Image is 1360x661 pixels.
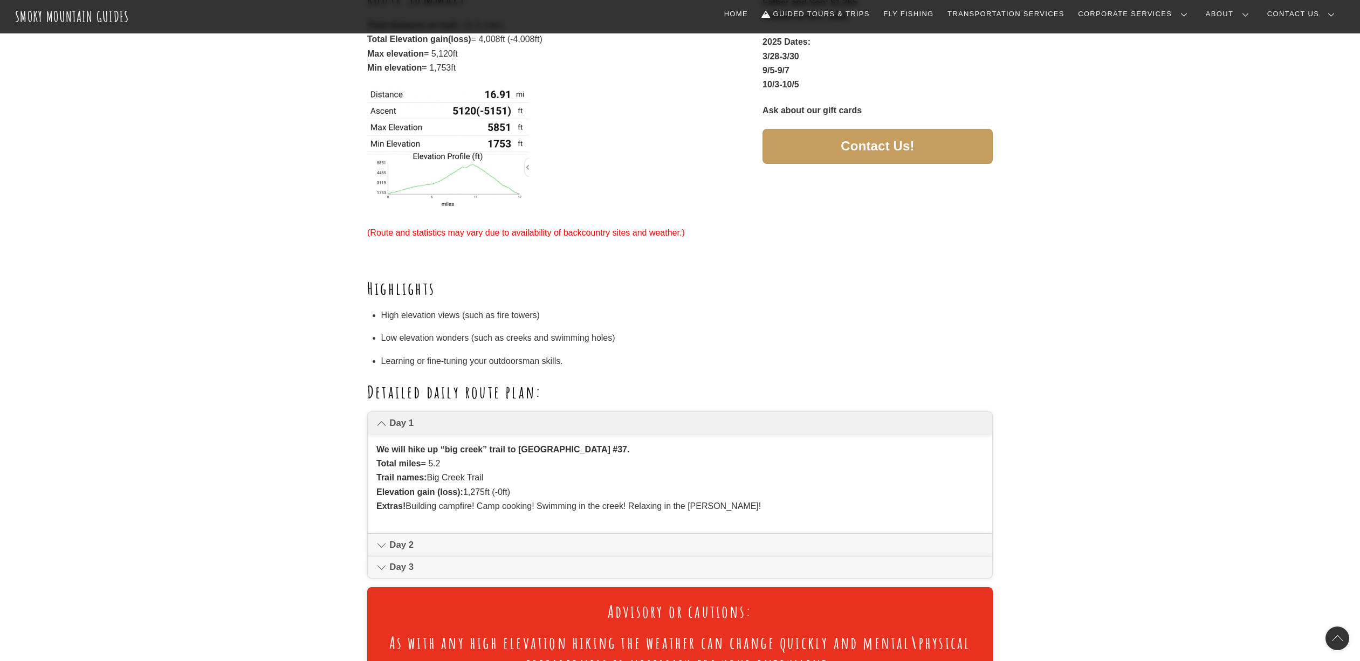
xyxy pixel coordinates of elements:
[389,417,983,430] span: Day 1
[380,600,980,623] h2: Advisory or cautions:
[376,487,463,497] strong: Elevation gain (loss):
[389,561,983,574] span: Day 3
[367,49,424,58] strong: Max elevation
[1074,3,1196,25] a: Corporate Services
[376,445,629,454] strong: We will hike up “big creek” trail to [GEOGRAPHIC_DATA] #37.
[367,381,993,403] h2: Detailed daily route plan:
[943,3,1068,25] a: Transportation Services
[367,63,422,72] strong: Min elevation
[763,80,799,89] strong: 10/3-10/5
[763,106,862,115] strong: Ask about our gift cards
[841,141,914,152] span: Contact Us!
[368,412,992,433] a: Day 1
[1201,3,1258,25] a: About
[376,443,984,514] p: = 5.2 Big Creek Trail 1,275ft (-0ft) Building campfire! Camp cooking! Swimming in the creek! Rela...
[381,354,993,368] li: Learning or fine-tuning your outdoorsman skills.
[720,3,752,25] a: Home
[367,228,685,237] span: (Route and statistics may vary due to availability of backcountry sites and weather.)
[376,459,421,468] strong: Total miles
[763,66,789,75] strong: 9/5-9/7
[367,18,743,75] p: = 16.9 miles = 4,008ft (-4,008ft) = 5,120ft = 1,753ft
[763,129,993,164] a: Contact Us!
[381,331,993,345] li: Low elevation wonders (such as creeks and swimming holes)
[1263,3,1343,25] a: Contact Us
[758,3,874,25] a: Guided Tours & Trips
[367,277,993,300] h2: Highlights
[15,8,129,25] a: Smoky Mountain Guides
[389,539,983,552] span: Day 2
[368,534,992,555] a: Day 2
[376,473,427,482] strong: Trail names:
[367,35,471,44] strong: Total Elevation gain(loss)
[763,37,810,60] strong: 2025 Dates: 3/28-3/30
[376,501,406,511] strong: Extras!
[381,308,993,322] li: High elevation views (such as fire towers)
[368,556,992,578] a: Day 3
[879,3,938,25] a: Fly Fishing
